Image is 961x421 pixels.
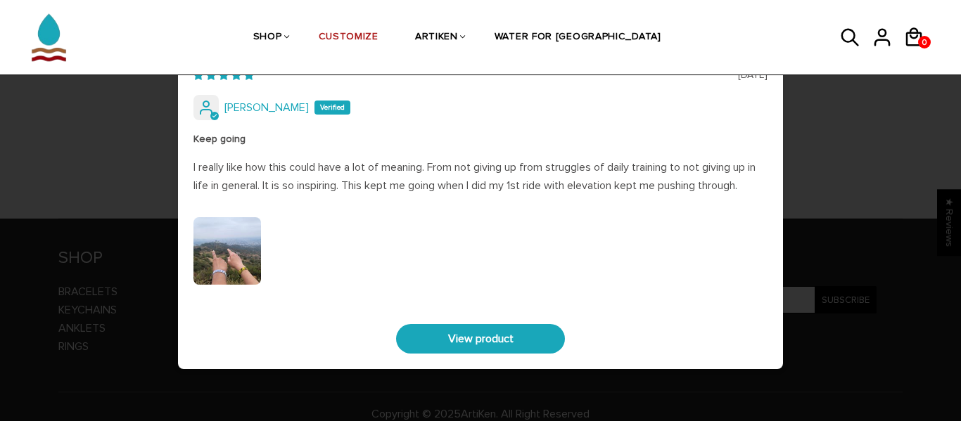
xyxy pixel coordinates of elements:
img: User picture [193,217,261,285]
b: Keep going [193,131,768,148]
span: 0 [918,34,931,51]
a: View product [396,324,565,354]
a: CUSTOMIZE [319,1,378,75]
p: I really like how this could have a lot of meaning. From not giving up from struggles of daily tr... [193,158,768,195]
span: [DATE] [738,67,768,84]
a: ARTIKEN [415,1,458,75]
a: SHOP [253,1,282,75]
a: 0 [918,36,931,48]
a: WATER FOR [GEOGRAPHIC_DATA] [495,1,661,75]
a: Link to user picture 0 [193,217,261,285]
span: 5 star review [193,67,254,84]
span: [PERSON_NAME] [224,103,309,112]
